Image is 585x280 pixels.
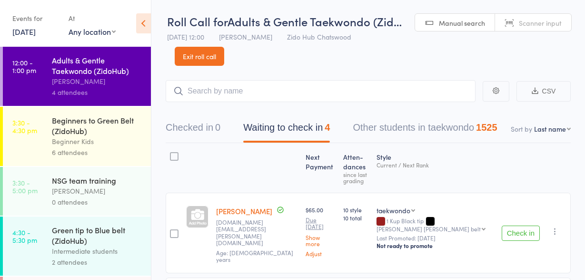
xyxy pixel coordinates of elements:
div: Style [373,147,498,188]
div: 1525 [476,122,497,133]
time: 3:30 - 4:30 pm [12,119,37,134]
button: Other students in taekwondo1525 [353,117,497,143]
div: Not ready to promote [377,242,494,249]
div: Last name [534,124,566,134]
div: since last grading [343,171,369,184]
button: Check in [502,226,540,241]
div: NSG team training [52,175,143,186]
span: Adults & Gentle Taekwondo (Zid… [228,13,402,29]
div: Adults & Gentle Taekwondo (ZidoHub) [52,55,143,76]
a: 12:00 -1:00 pmAdults & Gentle Taekwondo (ZidoHub)[PERSON_NAME]4 attendees [3,47,151,106]
div: 4 attendees [52,87,143,98]
a: [PERSON_NAME] [216,206,272,216]
a: 3:30 -5:00 pmNSG team training[PERSON_NAME]0 attendees [3,167,151,216]
time: 4:30 - 5:30 pm [12,228,37,244]
span: [DATE] 12:00 [167,32,204,41]
div: Intermediate students [52,246,143,257]
div: taekwondo [377,206,410,215]
a: Exit roll call [175,47,224,66]
div: At [69,10,116,26]
div: 6 attendees [52,147,143,158]
small: carly.lam.au@gmail.com [216,219,298,247]
div: 1 Kup Black tip [377,218,494,232]
div: [PERSON_NAME] [PERSON_NAME] belt [377,226,481,232]
div: Atten­dances [339,147,373,188]
div: Current / Next Rank [377,162,494,168]
div: 4 [325,122,330,133]
a: [DATE] [12,26,36,37]
span: Manual search [439,18,485,28]
small: Last Promoted: [DATE] [377,235,494,241]
a: Show more [306,234,336,247]
div: 0 [215,122,220,133]
div: Next Payment [302,147,339,188]
button: Checked in0 [166,117,220,143]
span: Zido Hub Chatswood [287,32,351,41]
span: 10 total [343,214,369,222]
small: Due [DATE] [306,217,336,230]
div: [PERSON_NAME] [52,186,143,197]
time: 12:00 - 1:00 pm [12,59,36,74]
time: 3:30 - 5:00 pm [12,179,38,194]
span: [PERSON_NAME] [219,32,272,41]
div: Beginner Kids [52,136,143,147]
button: Waiting to check in4 [243,117,330,143]
div: Beginners to Green Belt (ZidoHub) [52,115,143,136]
a: Adjust [306,250,336,257]
div: 0 attendees [52,197,143,207]
span: 10 style [343,206,369,214]
div: Green tip to Blue belt (ZidoHub) [52,225,143,246]
div: 2 attendees [52,257,143,268]
input: Search by name [166,80,476,102]
div: [PERSON_NAME] [52,76,143,87]
div: Any location [69,26,116,37]
label: Sort by [511,124,532,134]
a: 3:30 -4:30 pmBeginners to Green Belt (ZidoHub)Beginner Kids6 attendees [3,107,151,166]
button: CSV [516,81,571,102]
span: Scanner input [519,18,562,28]
span: Age: [DEMOGRAPHIC_DATA] years [216,249,293,263]
div: $65.00 [306,206,336,257]
div: Events for [12,10,59,26]
span: Roll Call for [167,13,228,29]
a: 4:30 -5:30 pmGreen tip to Blue belt (ZidoHub)Intermediate students2 attendees [3,217,151,276]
